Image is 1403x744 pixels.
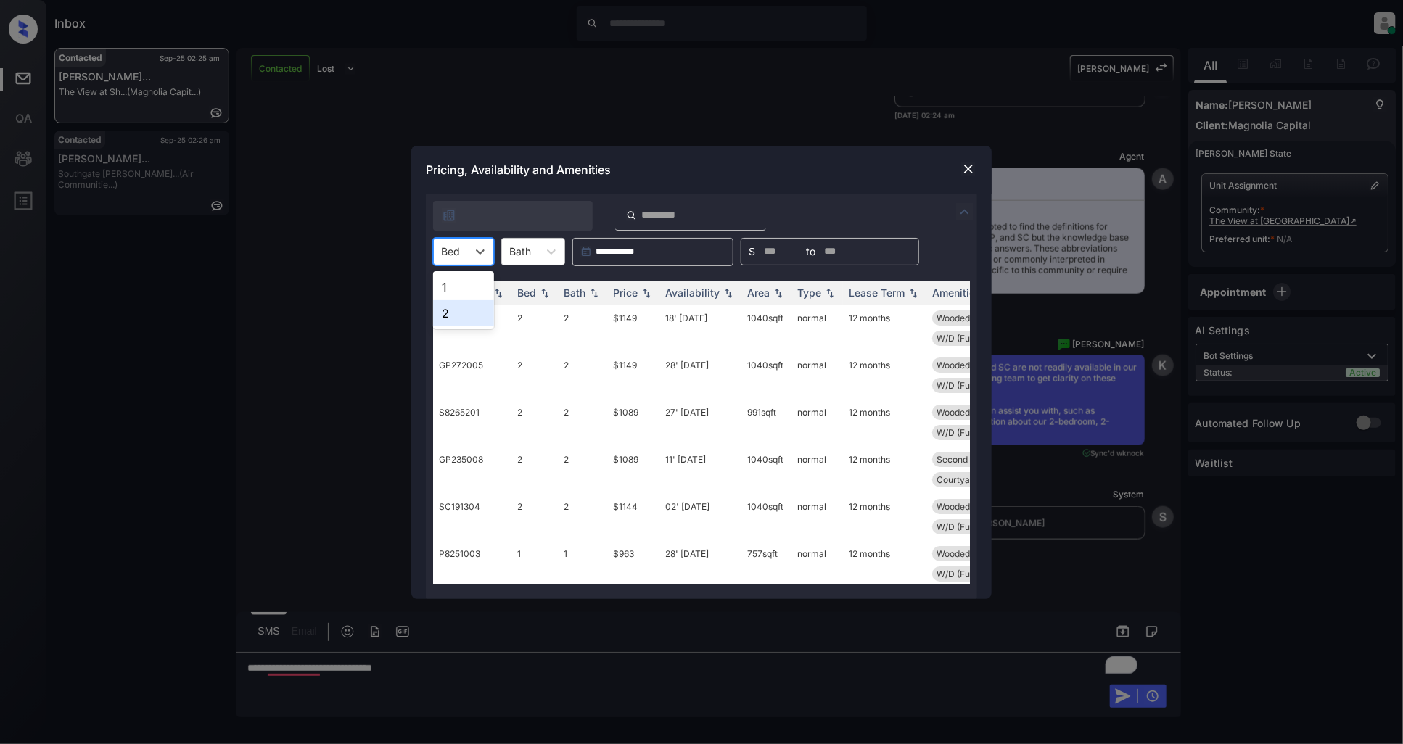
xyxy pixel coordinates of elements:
td: $1089 [607,399,659,446]
td: P8251003 [433,540,511,587]
div: Pricing, Availability and Amenities [411,146,992,194]
img: sorting [771,287,786,297]
td: $963 [607,540,659,587]
td: normal [791,399,843,446]
img: sorting [823,287,837,297]
span: Wooded View [937,501,992,512]
span: Wooded View [937,548,992,559]
span: Wooded View [937,360,992,371]
img: sorting [587,287,601,297]
td: 2 [511,399,558,446]
td: 2 [511,305,558,352]
div: Lease Term [849,286,905,299]
td: $1089 [607,446,659,493]
img: sorting [721,287,736,297]
span: W/D (Full Sized... [937,427,1006,438]
span: Wooded View [937,313,992,323]
td: 12 months [843,352,926,399]
td: normal [791,305,843,352]
td: 991 sqft [741,399,791,446]
td: 1040 sqft [741,305,791,352]
td: 2 [558,446,607,493]
div: Bed [517,286,536,299]
div: Price [613,286,638,299]
td: GP235008 [433,446,511,493]
div: Amenities [932,286,981,299]
img: sorting [639,287,654,297]
td: 02' [DATE] [659,493,741,540]
td: 12 months [843,540,926,587]
td: 12 months [843,446,926,493]
td: 27' [DATE] [659,399,741,446]
span: W/D (Full Sized... [937,521,1006,532]
span: W/D (Full Sized... [937,333,1006,344]
span: W/D (Full Sized... [937,380,1006,391]
td: 18' [DATE] [659,305,741,352]
td: normal [791,493,843,540]
td: normal [791,446,843,493]
div: 2 [433,300,494,326]
td: 2 [558,399,607,446]
td: 11' [DATE] [659,446,741,493]
td: 2 [558,305,607,352]
img: icon-zuma [442,208,456,223]
td: 2 [511,493,558,540]
td: SC191304 [433,493,511,540]
td: 1040 sqft [741,352,791,399]
td: GP272005 [433,352,511,399]
span: $ [749,244,755,260]
td: 12 months [843,305,926,352]
td: 28' [DATE] [659,540,741,587]
img: icon-zuma [626,209,637,222]
td: S8265201 [433,399,511,446]
td: normal [791,352,843,399]
td: 2 [511,352,558,399]
td: $1144 [607,493,659,540]
span: Wooded View [937,407,992,418]
td: 28' [DATE] [659,352,741,399]
img: sorting [491,287,506,297]
div: Bath [564,286,585,299]
td: 12 months [843,493,926,540]
img: icon-zuma [956,203,974,220]
td: 1 [558,540,607,587]
td: 1040 sqft [741,493,791,540]
div: 1 [433,274,494,300]
td: 1 [511,540,558,587]
td: $1149 [607,305,659,352]
td: $1149 [607,352,659,399]
td: 757 sqft [741,540,791,587]
td: 2 [558,352,607,399]
div: Area [747,286,770,299]
td: 1040 sqft [741,446,791,493]
img: close [961,162,976,176]
span: W/D (Full Sized... [937,569,1006,579]
td: 2 [558,493,607,540]
img: sorting [538,287,552,297]
td: 2 [511,446,558,493]
span: Courtyard view [937,474,1000,485]
img: sorting [906,287,921,297]
div: Type [797,286,821,299]
td: 12 months [843,399,926,446]
td: normal [791,540,843,587]
div: Availability [665,286,720,299]
span: to [806,244,815,260]
span: Second Floor [937,454,991,465]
